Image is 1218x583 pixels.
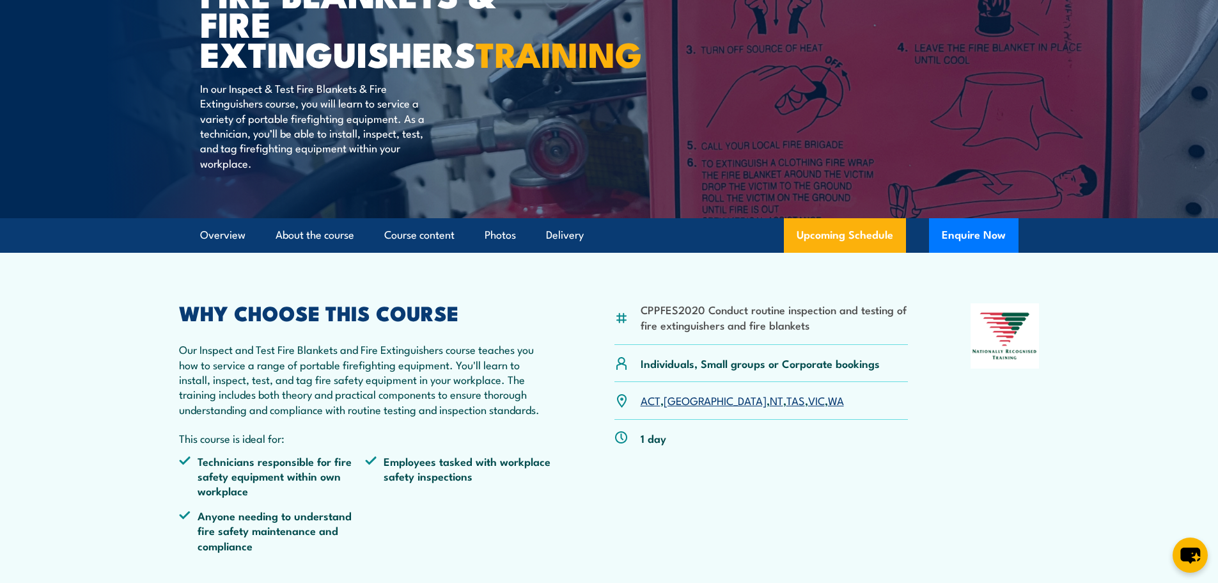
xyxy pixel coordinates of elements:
[641,356,880,371] p: Individuals, Small groups or Corporate bookings
[179,303,552,321] h2: WHY CHOOSE THIS COURSE
[641,302,909,332] li: CPPFES2020 Conduct routine inspection and testing of fire extinguishers and fire blankets
[384,218,455,252] a: Course content
[179,454,366,499] li: Technicians responsible for fire safety equipment within own workplace
[770,392,783,408] a: NT
[546,218,584,252] a: Delivery
[929,218,1019,253] button: Enquire Now
[179,342,552,417] p: Our Inspect and Test Fire Blankets and Fire Extinguishers course teaches you how to service a ran...
[200,218,246,252] a: Overview
[641,431,666,445] p: 1 day
[1173,538,1208,573] button: chat-button
[786,392,805,408] a: TAS
[784,218,906,253] a: Upcoming Schedule
[971,303,1040,369] img: Nationally Recognised Training logo.
[664,392,767,408] a: [GEOGRAPHIC_DATA]
[808,392,825,408] a: VIC
[476,26,642,79] strong: TRAINING
[485,218,516,252] a: Photos
[179,431,552,445] p: This course is ideal for:
[828,392,844,408] a: WA
[365,454,552,499] li: Employees tasked with workplace safety inspections
[200,81,433,170] p: In our Inspect & Test Fire Blankets & Fire Extinguishers course, you will learn to service a vari...
[276,218,354,252] a: About the course
[641,392,660,408] a: ACT
[641,393,844,408] p: , , , , ,
[179,508,366,553] li: Anyone needing to understand fire safety maintenance and compliance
